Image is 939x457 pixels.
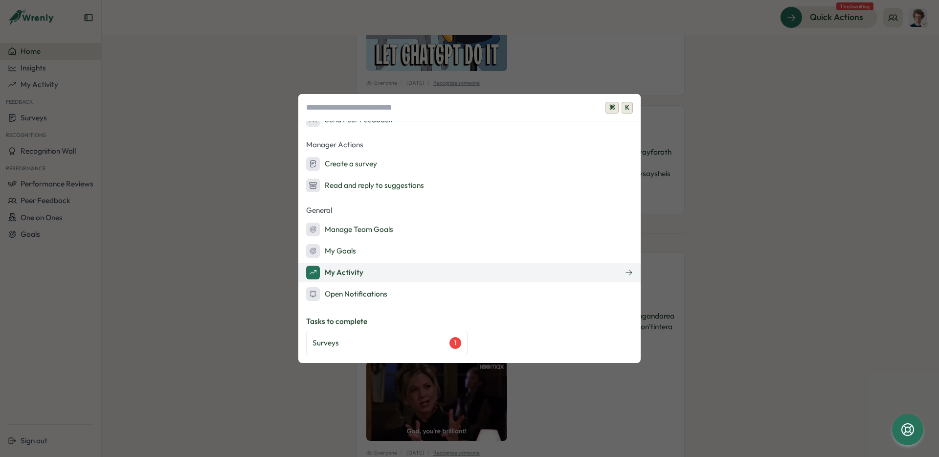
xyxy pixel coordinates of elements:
[306,244,356,258] div: My Goals
[306,266,363,279] div: My Activity
[313,338,339,348] p: Surveys
[298,284,641,304] button: Open Notifications
[298,241,641,261] button: My Goals
[449,337,461,349] div: 1
[605,102,619,114] span: ⌘
[298,154,641,174] button: Create a survey
[298,176,641,195] button: Read and reply to suggestions
[306,223,393,236] div: Manage Team Goals
[306,179,424,192] div: Read and reply to suggestions
[306,157,377,171] div: Create a survey
[306,287,387,301] div: Open Notifications
[298,203,641,218] p: General
[298,263,641,282] button: My Activity
[306,316,633,327] p: Tasks to complete
[298,137,641,152] p: Manager Actions
[298,220,641,239] button: Manage Team Goals
[622,102,633,114] span: K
